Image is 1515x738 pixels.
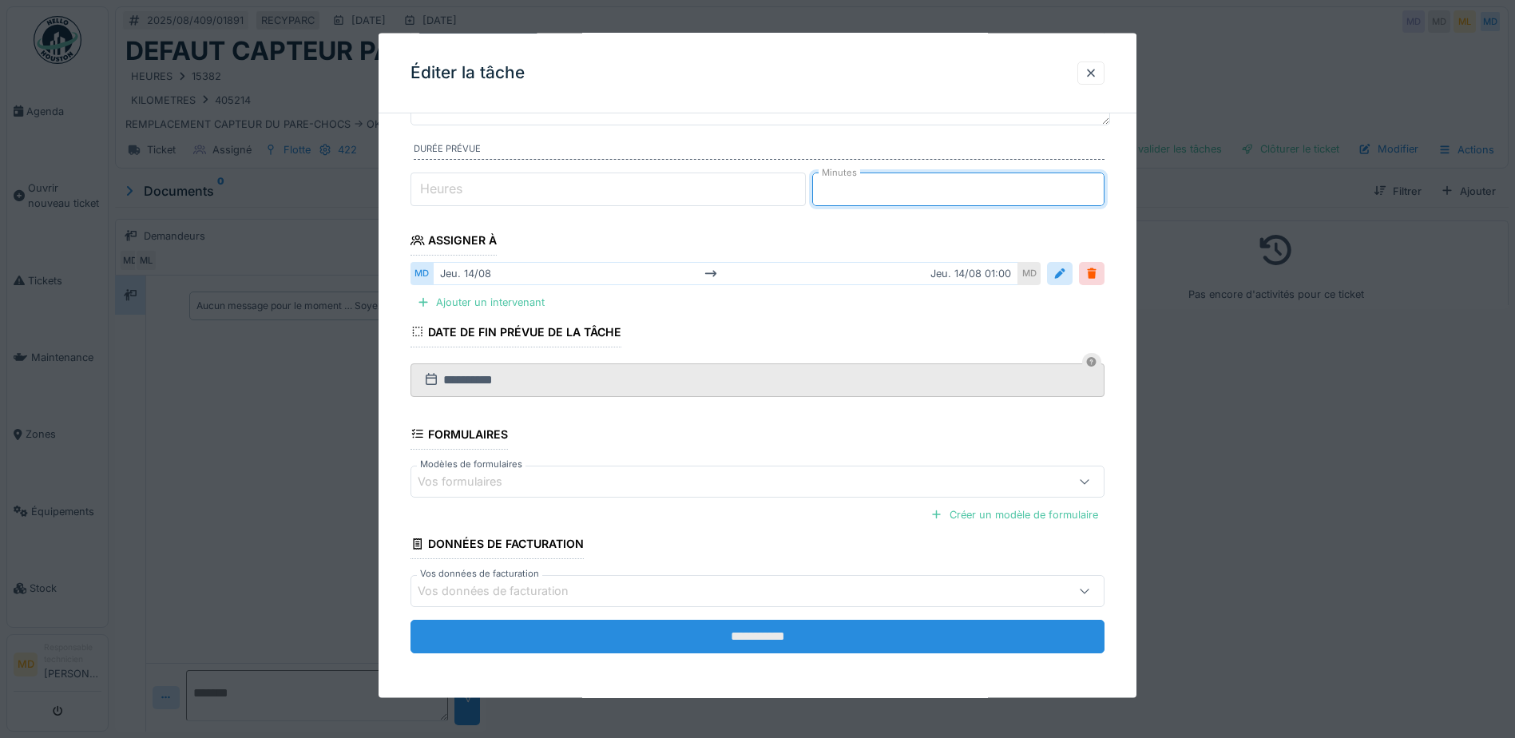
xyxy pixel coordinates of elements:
div: Vos données de facturation [418,582,591,600]
label: Durée prévue [414,142,1105,160]
div: Vos formulaires [418,473,525,490]
div: jeu. 14/08 jeu. 14/08 01:00 [433,262,1018,285]
label: Minutes [819,166,860,180]
label: Vos données de facturation [417,567,542,581]
div: Ajouter un intervenant [410,292,551,313]
label: Heures [417,179,466,198]
div: Date de fin prévue de la tâche [410,319,621,347]
div: MD [1018,262,1041,285]
label: Modèles de formulaires [417,457,525,470]
div: MD [410,262,433,285]
div: Créer un modèle de formulaire [924,503,1105,525]
h3: Éditer la tâche [410,63,525,83]
div: Données de facturation [410,532,584,559]
div: Assigner à [410,228,497,256]
div: Formulaires [410,422,508,449]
